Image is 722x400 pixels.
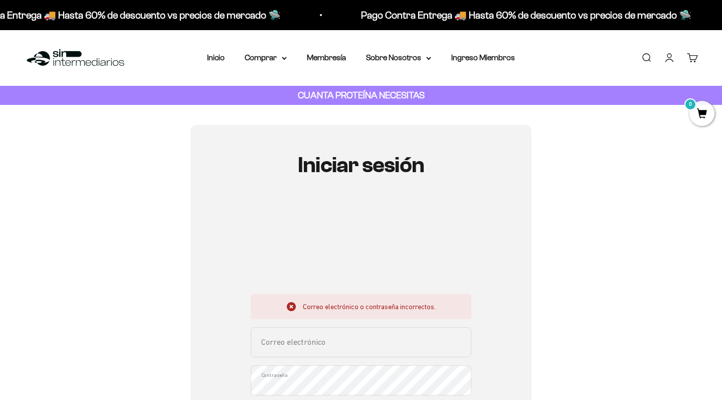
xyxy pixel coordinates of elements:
div: Correo electrónico o contraseña incorrectos. [251,294,471,319]
a: Ingreso Miembros [451,53,515,62]
a: Inicio [207,53,225,62]
summary: Sobre Nosotros [366,51,431,64]
h1: Iniciar sesión [251,153,471,177]
summary: Comprar [245,51,287,64]
strong: CUANTA PROTEÍNA NECESITAS [298,90,425,100]
mark: 0 [684,98,696,110]
a: 0 [689,109,714,120]
p: Pago Contra Entrega 🚚 Hasta 60% de descuento vs precios de mercado 🛸 [360,7,690,23]
a: Membresía [307,53,346,62]
iframe: Social Login Buttons [251,207,471,282]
